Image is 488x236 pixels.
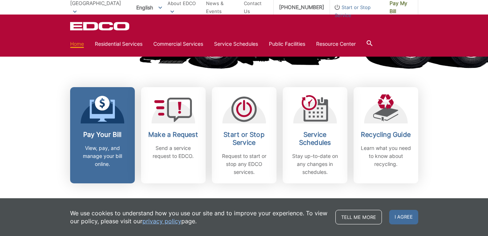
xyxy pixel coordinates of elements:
[153,40,203,48] a: Commercial Services
[70,22,130,30] a: EDCD logo. Return to the homepage.
[70,87,135,183] a: Pay Your Bill View, pay, and manage your bill online.
[335,210,382,224] a: Tell me more
[70,40,84,48] a: Home
[142,217,181,225] a: privacy policy
[131,1,168,13] span: English
[95,40,142,48] a: Residential Services
[141,87,206,183] a: Make a Request Send a service request to EDCO.
[146,131,200,139] h2: Make a Request
[217,131,271,147] h2: Start or Stop Service
[76,144,129,168] p: View, pay, and manage your bill online.
[70,209,328,225] p: We use cookies to understand how you use our site and to improve your experience. To view our pol...
[288,131,342,147] h2: Service Schedules
[269,40,305,48] a: Public Facilities
[316,40,356,48] a: Resource Center
[359,131,413,139] h2: Recycling Guide
[76,131,129,139] h2: Pay Your Bill
[288,152,342,176] p: Stay up-to-date on any changes in schedules.
[354,87,418,183] a: Recycling Guide Learn what you need to know about recycling.
[214,40,258,48] a: Service Schedules
[217,152,271,176] p: Request to start or stop any EDCO services.
[283,87,347,183] a: Service Schedules Stay up-to-date on any changes in schedules.
[359,144,413,168] p: Learn what you need to know about recycling.
[389,210,418,224] span: I agree
[146,144,200,160] p: Send a service request to EDCO.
